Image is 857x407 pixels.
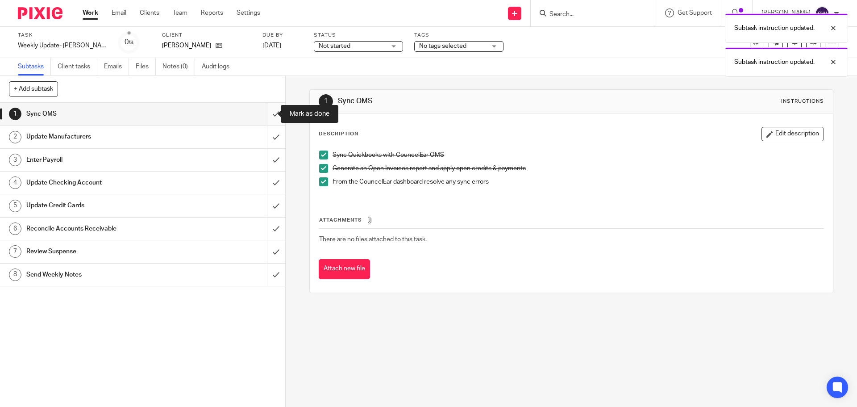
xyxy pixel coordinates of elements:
div: Weekly Update- [PERSON_NAME] [18,41,107,50]
div: 1 [9,108,21,120]
a: Email [112,8,126,17]
a: Clients [140,8,159,17]
span: Attachments [319,218,362,222]
h1: Update Checking Account [26,176,181,189]
a: Team [173,8,187,17]
a: Reports [201,8,223,17]
p: Subtask instruction updated. [734,24,815,33]
p: Subtask instruction updated. [734,58,815,67]
a: Audit logs [202,58,236,76]
div: 0 [125,37,133,47]
div: 2 [9,131,21,143]
p: Description [319,130,358,138]
label: Tags [414,32,503,39]
label: Client [162,32,251,39]
label: Due by [262,32,303,39]
h1: Enter Payroll [26,153,181,167]
span: No tags selected [419,43,466,49]
a: Settings [237,8,260,17]
a: Work [83,8,98,17]
a: Notes (0) [162,58,195,76]
div: 7 [9,245,21,258]
h1: Review Suspense [26,245,181,258]
h1: Update Credit Cards [26,199,181,212]
button: Edit description [761,127,824,141]
a: Emails [104,58,129,76]
img: svg%3E [815,6,829,21]
div: Instructions [781,98,824,105]
div: 1 [319,94,333,109]
label: Status [314,32,403,39]
h1: Send Weekly Notes [26,268,181,281]
h1: Reconcile Accounts Receivable [26,222,181,235]
h1: Sync OMS [26,107,181,121]
h1: Sync OMS [338,97,591,106]
p: From the CouncelEar dashboard resolve any sync errors [333,177,823,186]
p: Generate an Open Invoices report and apply open credits & payments [333,164,823,173]
a: Files [136,58,156,76]
span: Not started [319,43,350,49]
div: 5 [9,200,21,212]
button: + Add subtask [9,81,58,97]
img: Pixie [18,7,62,19]
a: Client tasks [58,58,97,76]
button: Attach new file [319,259,370,279]
h1: Update Manufacturers [26,130,181,143]
p: [PERSON_NAME] [162,41,211,50]
div: 8 [9,269,21,281]
div: Weekly Update- Cantera-Moore [18,41,107,50]
span: [DATE] [262,42,281,49]
label: Task [18,32,107,39]
div: 6 [9,222,21,235]
p: Sync Quickbooks with CouncelEar OMS [333,151,823,159]
span: There are no files attached to this task. [319,236,427,243]
div: 4 [9,176,21,189]
a: Subtasks [18,58,51,76]
small: /8 [129,40,133,45]
div: 3 [9,154,21,166]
